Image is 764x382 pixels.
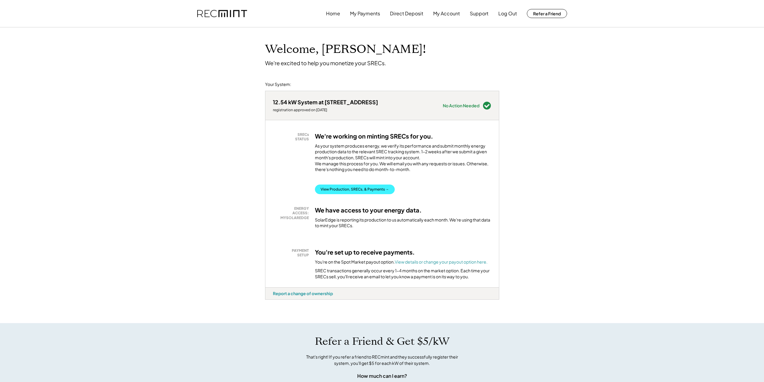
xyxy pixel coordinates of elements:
[315,206,422,214] h3: We have access to your energy data.
[273,291,333,296] div: Report a change of ownership
[315,259,488,265] div: You're on the Spot Market payout option.
[498,8,517,20] button: Log Out
[315,132,433,140] h3: We're working on minting SRECs for you.
[350,8,380,20] button: My Payments
[265,60,386,66] div: We're excited to help you monetize your SRECs.
[276,206,309,220] div: ENERGY ACCESS: MYSOLAREDGE
[315,143,491,176] div: As your system produces energy, we verify its performance and submit monthly energy production da...
[326,8,340,20] button: Home
[315,268,491,280] div: SREC transactions generally occur every 1-4 months on the market option. Each time your SRECs sel...
[395,259,488,264] a: View details or change your payout option here.
[197,10,247,17] img: recmint-logotype%403x.png
[433,8,460,20] button: My Account
[315,217,491,229] div: SolarEdge is reporting its production to us automatically each month. We're using that data to mi...
[390,8,423,20] button: Direct Deposit
[265,300,285,302] div: jeyg7tjx - VA Distributed
[273,99,378,105] div: 12.54 kW System at [STREET_ADDRESS]
[357,372,407,380] div: How much can I earn?
[470,8,488,20] button: Support
[273,108,378,112] div: registration approved on [DATE]
[276,132,309,142] div: SRECs STATUS
[265,42,426,57] h1: Welcome, [PERSON_NAME]!
[443,103,479,108] div: No Action Needed
[527,9,567,18] button: Refer a Friend
[315,185,395,194] button: View Production, SRECs, & Payments →
[265,81,291,87] div: Your System:
[300,354,465,366] div: That's right! If you refer a friend to RECmint and they successfully register their system, you'l...
[276,248,309,258] div: PAYMENT SETUP
[315,335,449,348] h1: Refer a Friend & Get $5/kW
[315,248,415,256] h3: You're set up to receive payments.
